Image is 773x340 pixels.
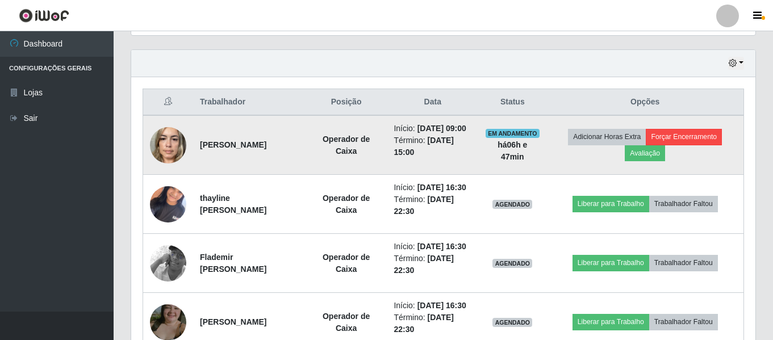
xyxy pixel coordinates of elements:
[394,300,471,312] li: Início:
[492,318,532,327] span: AGENDADO
[394,312,471,335] li: Término:
[394,253,471,276] li: Término:
[150,180,186,228] img: 1742385063633.jpeg
[646,129,722,145] button: Forçar Encerramento
[394,182,471,194] li: Início:
[193,89,306,116] th: Trabalhador
[625,145,665,161] button: Avaliação
[417,183,466,192] time: [DATE] 16:30
[492,259,532,268] span: AGENDADO
[649,255,718,271] button: Trabalhador Faltou
[568,129,646,145] button: Adicionar Horas Extra
[323,135,370,156] strong: Operador de Caixa
[19,9,69,23] img: CoreUI Logo
[573,196,649,212] button: Liberar para Trabalho
[323,194,370,215] strong: Operador de Caixa
[200,253,266,274] strong: Flademir [PERSON_NAME]
[394,123,471,135] li: Início:
[573,314,649,330] button: Liberar para Trabalho
[323,253,370,274] strong: Operador de Caixa
[394,194,471,217] li: Término:
[478,89,546,116] th: Status
[200,194,266,215] strong: thayline [PERSON_NAME]
[486,129,540,138] span: EM ANDAMENTO
[394,241,471,253] li: Início:
[498,140,527,161] strong: há 06 h e 47 min
[649,314,718,330] button: Trabalhador Faltou
[394,135,471,158] li: Término:
[200,317,266,326] strong: [PERSON_NAME]
[546,89,743,116] th: Opções
[492,200,532,209] span: AGENDADO
[150,231,186,296] img: 1677862473540.jpeg
[649,196,718,212] button: Trabalhador Faltou
[417,242,466,251] time: [DATE] 16:30
[306,89,387,116] th: Posição
[417,124,466,133] time: [DATE] 09:00
[387,89,478,116] th: Data
[200,140,266,149] strong: [PERSON_NAME]
[573,255,649,271] button: Liberar para Trabalho
[323,312,370,333] strong: Operador de Caixa
[150,121,186,169] img: 1744395296980.jpeg
[417,301,466,310] time: [DATE] 16:30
